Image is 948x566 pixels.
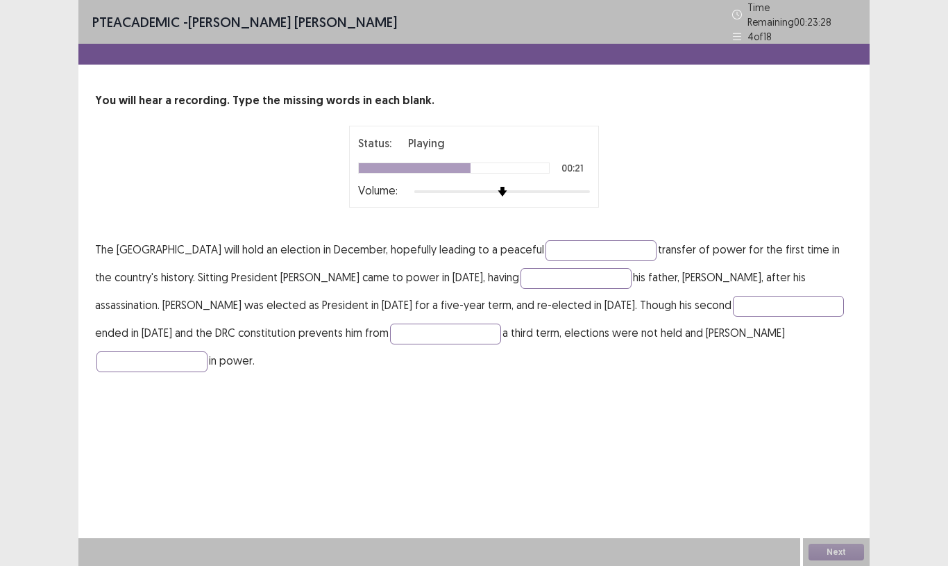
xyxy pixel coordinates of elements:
p: - [PERSON_NAME] [PERSON_NAME] [92,12,397,33]
p: 4 of 18 [747,29,772,44]
p: The [GEOGRAPHIC_DATA] will hold an election in December, hopefully leading to a peaceful transfer... [95,235,853,374]
p: Status: [358,135,391,151]
span: PTE academic [92,13,180,31]
p: Volume: [358,182,398,199]
img: arrow-thumb [498,187,507,197]
p: Playing [408,135,445,151]
p: You will hear a recording. Type the missing words in each blank. [95,92,853,109]
p: 00:21 [561,163,584,173]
